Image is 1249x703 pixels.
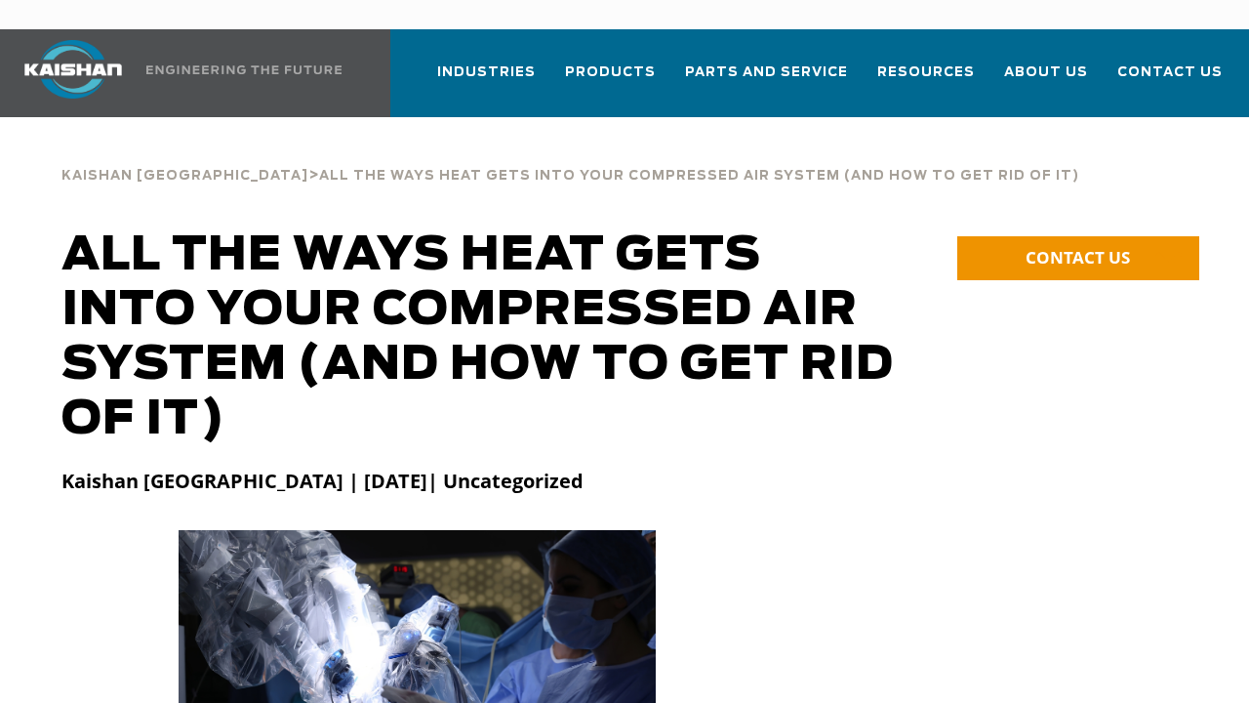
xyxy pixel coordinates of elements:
[877,62,975,84] span: Resources
[1117,62,1223,84] span: Contact Us
[319,166,1079,184] a: All the Ways Heat Gets into Your Compressed Air System (And How To Get Rid of It)
[565,47,656,113] a: Products
[437,47,536,113] a: Industries
[957,236,1199,280] a: CONTACT US
[1026,246,1130,269] span: CONTACT US
[1117,47,1223,113] a: Contact Us
[685,62,848,84] span: Parts and Service
[877,47,975,113] a: Resources
[685,47,848,113] a: Parts and Service
[1004,47,1088,113] a: About Us
[1004,62,1088,84] span: About Us
[61,468,584,494] strong: Kaishan [GEOGRAPHIC_DATA] | [DATE]| Uncategorized
[61,170,308,183] span: Kaishan [GEOGRAPHIC_DATA]
[319,170,1079,183] span: All the Ways Heat Gets into Your Compressed Air System (And How To Get Rid of It)
[437,62,536,84] span: Industries
[61,228,900,447] h1: All the Ways Heat Gets into Your Compressed Air System (And How To Get Rid of It)
[146,65,342,74] img: Engineering the future
[61,146,1079,191] div: >
[61,166,308,184] a: Kaishan [GEOGRAPHIC_DATA]
[565,62,656,84] span: Products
